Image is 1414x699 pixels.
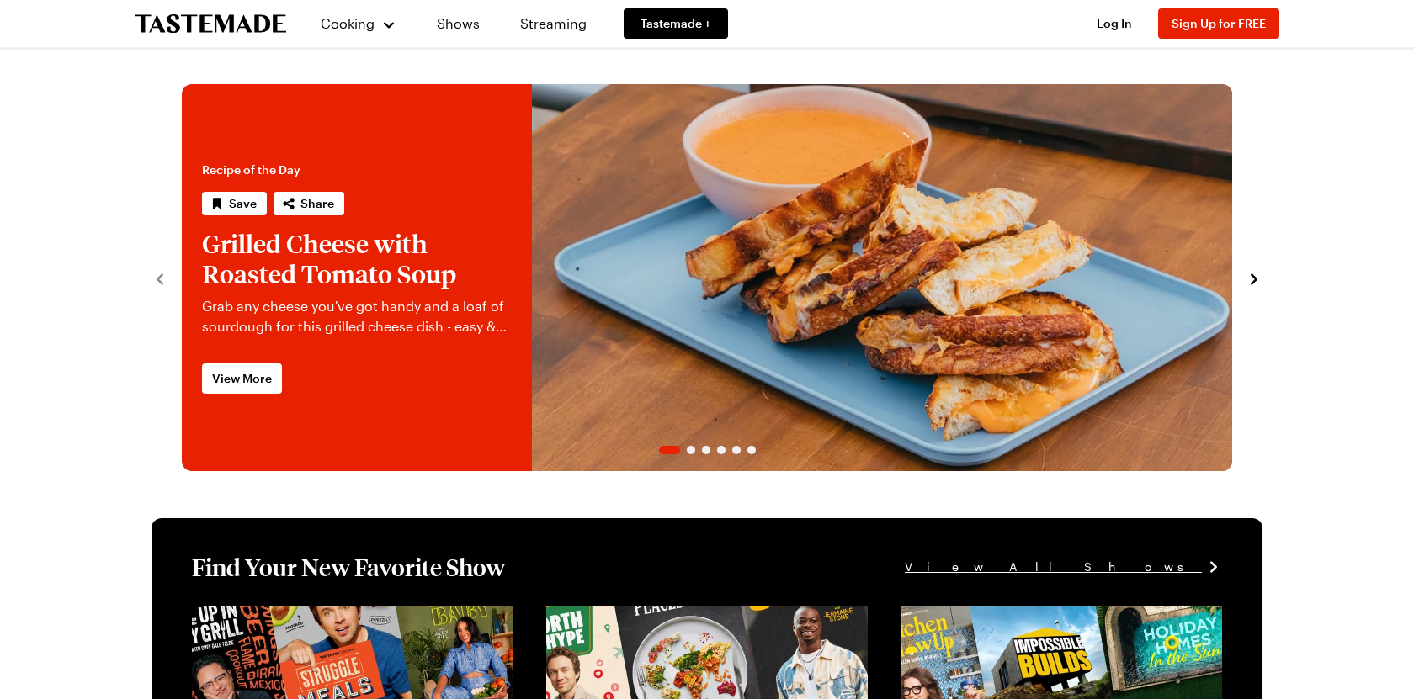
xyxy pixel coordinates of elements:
span: Sign Up for FREE [1172,16,1266,30]
span: Log In [1097,16,1132,30]
a: View full content for [object Object] [546,607,776,623]
h1: Find Your New Favorite Show [192,552,505,582]
a: View full content for [object Object] [901,607,1131,623]
span: Go to slide 6 [747,446,756,454]
span: Cooking [321,15,375,31]
button: Sign Up for FREE [1158,8,1279,39]
button: Cooking [320,3,396,44]
span: Go to slide 1 [659,446,680,454]
button: Log In [1081,15,1148,32]
span: Share [300,195,334,212]
a: Tastemade + [624,8,728,39]
span: Go to slide 3 [702,446,710,454]
button: navigate to next item [1246,267,1262,288]
a: View More [202,363,282,394]
button: navigate to previous item [151,267,168,288]
a: View All Shows [905,558,1222,576]
span: Go to slide 5 [732,446,741,454]
span: Save [229,195,257,212]
span: Go to slide 2 [687,446,695,454]
button: Save recipe [202,192,267,215]
button: Share [274,192,344,215]
span: Go to slide 4 [717,446,726,454]
a: View full content for [object Object] [192,607,422,623]
span: View All Shows [905,558,1202,576]
a: To Tastemade Home Page [135,14,286,34]
span: Tastemade + [641,15,711,32]
div: 1 / 6 [182,84,1232,471]
span: View More [212,370,272,387]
